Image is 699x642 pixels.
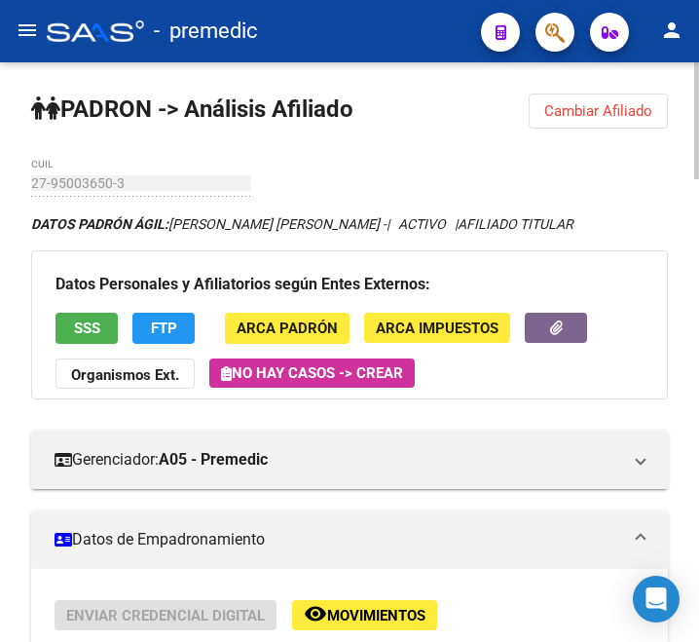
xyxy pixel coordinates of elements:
[633,576,680,623] div: Open Intercom Messenger
[458,216,573,232] span: AFILIADO TITULAR
[55,600,276,630] button: Enviar Credencial Digital
[304,602,327,625] mat-icon: remove_red_eye
[31,216,386,232] span: [PERSON_NAME] [PERSON_NAME] -
[55,359,195,389] button: Organismos Ext.
[237,321,338,338] span: ARCA Padrón
[132,313,195,343] button: FTP
[292,600,437,630] button: Movimientos
[151,321,177,338] span: FTP
[376,321,498,338] span: ARCA Impuestos
[31,510,668,569] mat-expansion-panel-header: Datos de Empadronamiento
[55,529,621,550] mat-panel-title: Datos de Empadronamiento
[55,449,621,471] mat-panel-title: Gerenciador:
[209,359,415,388] button: No hay casos -> Crear
[74,321,100,338] span: SSS
[660,19,683,42] mat-icon: person
[31,216,573,232] i: | ACTIVO |
[55,271,644,298] h3: Datos Personales y Afiliatorios según Entes Externos:
[71,366,179,384] strong: Organismos Ext.
[55,313,118,343] button: SSS
[221,364,403,382] span: No hay casos -> Crear
[154,10,258,53] span: - premedic
[31,431,668,489] mat-expansion-panel-header: Gerenciador:A05 - Premedic
[544,102,652,120] span: Cambiar Afiliado
[16,19,39,42] mat-icon: menu
[31,95,353,123] strong: PADRON -> Análisis Afiliado
[327,607,425,624] span: Movimientos
[66,607,265,624] span: Enviar Credencial Digital
[31,216,168,232] strong: DATOS PADRÓN ÁGIL:
[225,313,349,343] button: ARCA Padrón
[364,313,510,343] button: ARCA Impuestos
[529,94,668,129] button: Cambiar Afiliado
[159,449,268,471] strong: A05 - Premedic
